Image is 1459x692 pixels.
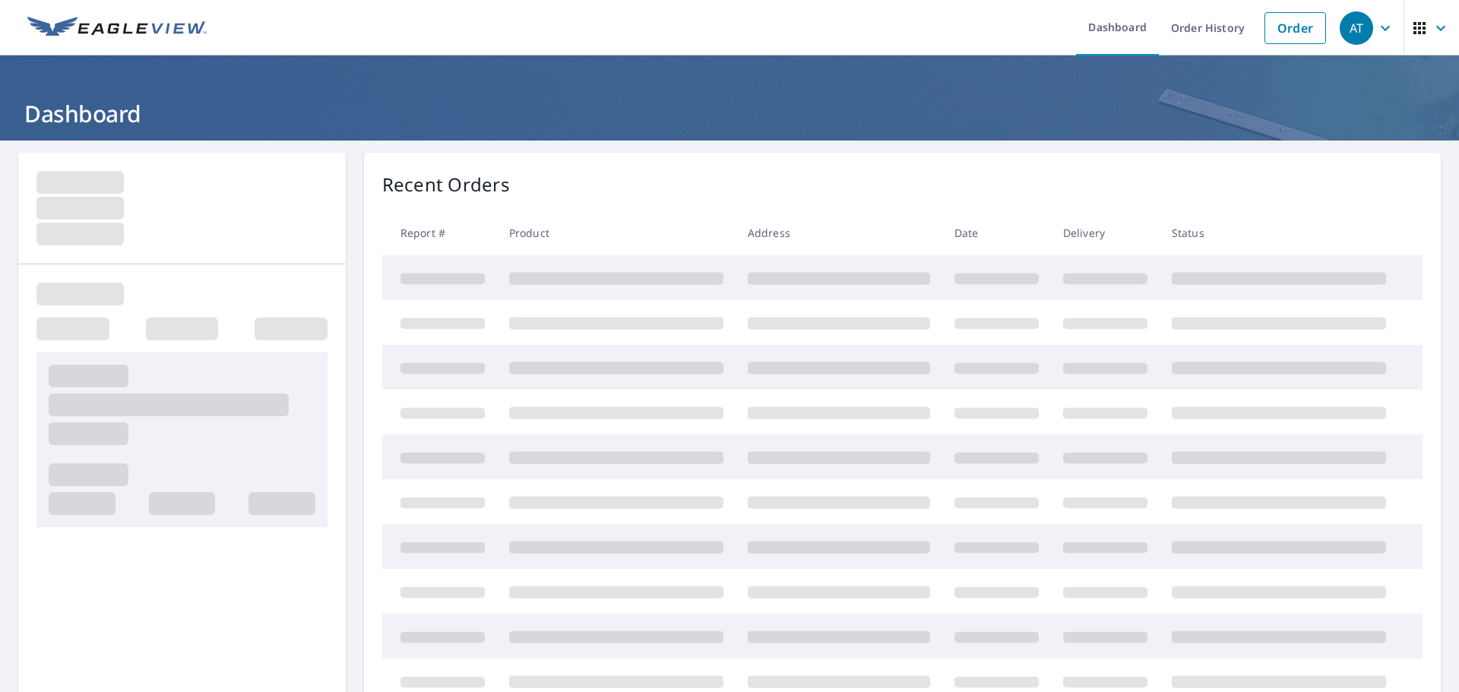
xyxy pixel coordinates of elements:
[382,171,510,198] p: Recent Orders
[736,210,942,255] th: Address
[1264,12,1326,44] a: Order
[1160,210,1398,255] th: Status
[27,17,207,39] img: EV Logo
[1051,210,1160,255] th: Delivery
[497,210,736,255] th: Product
[942,210,1051,255] th: Date
[1340,11,1373,45] div: AT
[18,98,1441,129] h1: Dashboard
[382,210,497,255] th: Report #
